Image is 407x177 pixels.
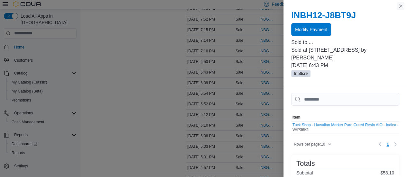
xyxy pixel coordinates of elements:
[291,113,405,121] button: Item
[384,139,392,149] ul: Pagination for table: MemoryTable from EuiInMemoryTable
[291,140,334,148] button: Rows per page:10
[291,10,399,21] h2: INBH12-J8BT9J
[292,123,404,132] div: VAP36K1
[386,141,389,147] span: 1
[397,2,404,10] button: Close this dialog
[291,70,310,77] span: In Store
[376,139,399,149] nav: Pagination for table: MemoryTable from EuiInMemoryTable
[292,115,301,120] span: Item
[295,26,327,33] span: Modify Payment
[296,160,315,167] h3: Totals
[292,123,404,127] button: Tuck Shop - Hawaiian Marker Pure Cured Resin AIO - Indica - 1g
[291,46,399,62] p: Sold at [STREET_ADDRESS] by [PERSON_NAME]
[296,170,313,175] h6: Subtotal
[384,139,392,149] button: Page 1 of 1
[294,71,308,76] span: In Store
[376,140,384,148] button: Previous page
[392,140,399,148] button: Next page
[294,142,325,147] span: Rows per page : 10
[291,93,399,106] input: This is a search bar. As you type, the results lower in the page will automatically filter.
[291,62,399,69] p: [DATE] 6:43 PM
[380,170,394,175] p: $53.10
[291,23,331,36] button: Modify Payment
[291,39,399,46] p: Sold to ...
